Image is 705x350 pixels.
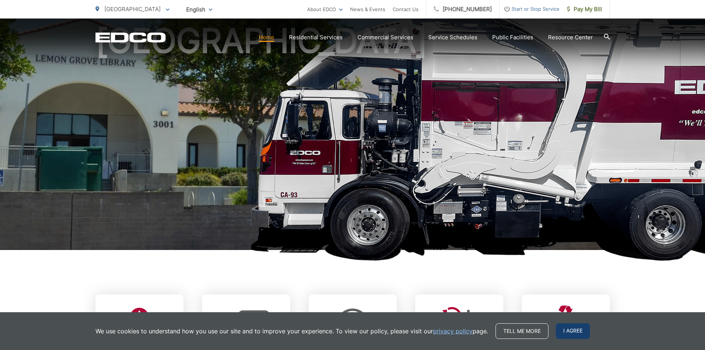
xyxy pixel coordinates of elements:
[95,327,488,336] p: We use cookies to understand how you use our site and to improve your experience. To view our pol...
[393,5,419,14] a: Contact Us
[259,33,274,42] a: Home
[289,33,343,42] a: Residential Services
[548,33,593,42] a: Resource Center
[350,5,385,14] a: News & Events
[95,22,610,257] h1: [GEOGRAPHIC_DATA]
[181,3,218,16] span: English
[492,33,533,42] a: Public Facilities
[433,327,473,336] a: privacy policy
[556,323,590,339] span: I agree
[104,6,161,13] span: [GEOGRAPHIC_DATA]
[357,33,413,42] a: Commercial Services
[567,5,602,14] span: Pay My Bill
[496,323,548,339] a: Tell me more
[307,5,343,14] a: About EDCO
[95,32,166,43] a: EDCD logo. Return to the homepage.
[428,33,477,42] a: Service Schedules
